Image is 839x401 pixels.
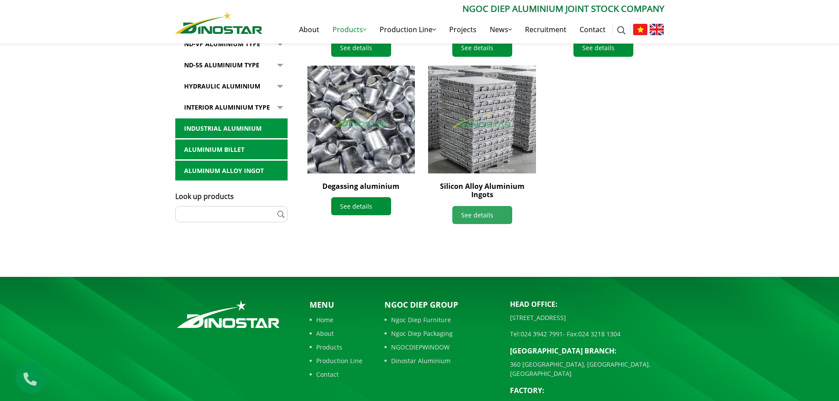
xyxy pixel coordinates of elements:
a: 024 3942 7991 [521,330,563,338]
a: See details [573,39,633,57]
p: [GEOGRAPHIC_DATA] BRANCH: [510,346,664,356]
p: Tel: - Fax: [510,329,664,338]
span: Look up products [175,191,234,201]
a: Projects [443,15,483,44]
a: Degassing aluminium [322,181,399,191]
p: Menu [310,299,362,311]
a: Products [326,15,373,44]
img: English [650,24,664,35]
a: Products [310,342,362,352]
a: About [310,329,362,338]
a: See details [331,39,391,57]
a: 024 3218 1304 [578,330,621,338]
a: Industrial aluminium [175,118,288,139]
a: Silicon Alloy Aluminium Ingots [440,181,525,199]
a: Recruitment [518,15,573,44]
img: search [617,26,626,35]
a: Contact [310,370,362,379]
img: logo_footer [175,299,281,330]
a: ND-55 Aluminium type [175,55,288,75]
a: Production Line [310,356,362,365]
img: Degassing aluminium [307,66,415,173]
p: Factory: [510,385,664,396]
p: [STREET_ADDRESS] [510,313,664,322]
a: Ngoc Diep Furniture [384,315,497,324]
a: See details [452,206,512,224]
a: About [292,15,326,44]
a: Production Line [373,15,443,44]
a: See details [331,197,391,215]
img: Tiếng Việt [633,24,647,35]
a: NGOCDIEPWINDOW [384,342,497,352]
a: Hydraulic Aluminium [175,76,288,96]
a: Contact [573,15,612,44]
a: Home [310,315,362,324]
a: News [483,15,518,44]
a: Aluminium billet [175,140,288,160]
a: Aluminum alloy ingot [175,161,288,181]
a: ND-VP Aluminium type [175,34,288,54]
a: Interior Aluminium Type [175,97,288,118]
img: Nhôm Dinostar [175,12,262,34]
a: Ngoc Diep Packaging [384,329,497,338]
p: Ngoc Diep Group [384,299,497,311]
p: Head Office: [510,299,664,309]
p: 360 [GEOGRAPHIC_DATA], [GEOGRAPHIC_DATA], [GEOGRAPHIC_DATA] [510,360,664,378]
p: Ngoc Diep Aluminium Joint Stock Company [262,2,664,15]
a: See details [452,39,512,57]
a: Dinostar Aluminium [384,356,497,365]
img: Silicon Alloy Aluminium Ingots [428,66,536,173]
